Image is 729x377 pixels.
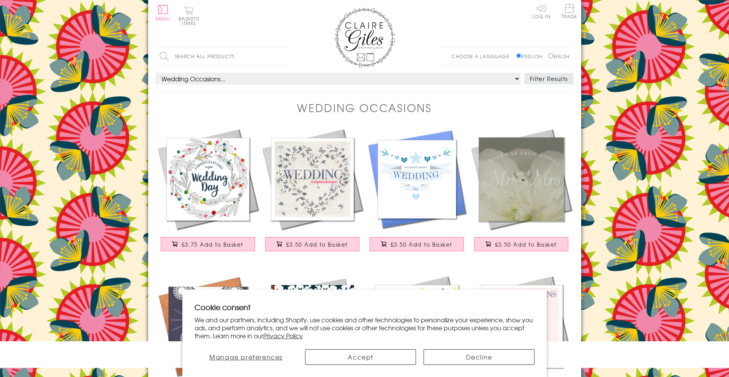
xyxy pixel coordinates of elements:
span: Manage preferences [209,352,283,361]
span: Menu [156,15,171,22]
span: £3.75 Add to Basket [182,241,244,248]
input: Welsh [548,53,553,58]
a: Wedding Card, Flowers, Congratulations, Embellished with colourful pompoms £3.75 Add to Basket [156,127,260,259]
img: Wedding Card, White Peonie, Mr and Mrs , Embossed and Foiled text [469,127,574,231]
a: Wedding Congratulations Card, Butteflies Heart, Embossed and Foiled text £3.50 Add to Basket [260,127,365,259]
button: Accept [305,349,416,365]
input: English [516,53,521,58]
img: Wedding Card, Flowers, Congratulations, Embellished with colourful pompoms [156,127,260,231]
img: Wedding Card, Blue Banners, Congratulations Wedding Day [365,127,469,231]
span: £3.50 Add to Basket [495,241,557,248]
button: Filter Results [524,73,574,84]
button: Basket0 items [179,6,199,25]
button: Manage preferences [195,349,298,365]
a: Wedding Card, White Peonie, Mr and Mrs , Embossed and Foiled text £3.50 Add to Basket [469,127,574,259]
a: Wedding Card, Blue Banners, Congratulations Wedding Day £3.50 Add to Basket [365,127,469,259]
span: £3.50 Add to Basket [391,241,452,248]
button: £3.50 Add to Basket [474,237,568,251]
a: Trade [561,4,577,20]
input: Search all products [156,48,289,65]
span: 0 items [182,15,199,27]
span: Trade [561,4,577,19]
button: £3.50 Add to Basket [265,237,359,251]
label: Welsh [548,53,570,60]
h1: Wedding Occasions [297,100,432,116]
button: Decline [424,349,534,365]
p: We and our partners, including Shopify, use cookies and other technologies to personalize your ex... [195,316,535,339]
button: £3.50 Add to Basket [370,237,464,251]
span: £3.50 Add to Basket [286,241,348,248]
input: Search [281,48,289,65]
p: Choose a language: [451,53,515,60]
label: English [516,53,546,60]
button: £3.75 Add to Basket [161,237,255,251]
h2: Cookie consent [195,302,535,312]
img: Claire Giles Greetings Cards [334,8,395,68]
button: Menu [156,5,171,21]
a: Log In [532,4,550,19]
img: Wedding Congratulations Card, Butteflies Heart, Embossed and Foiled text [260,127,365,231]
a: Privacy Policy [263,331,303,340]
